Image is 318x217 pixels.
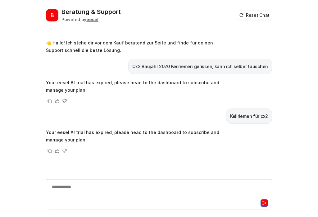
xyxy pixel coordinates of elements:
[237,11,272,20] button: Reset Chat
[61,16,121,23] div: Powered by
[46,39,228,54] p: 👋 Hallo! Ich stehe dir vor dem Kauf beratend zur Seite und finde für deinen Support schnell die b...
[132,63,268,70] p: Cx2 Baujahr 2020 Keilriemen gerissen, kann ich selber tauschen
[46,129,228,144] p: Your eesel AI trial has expired, please head to the dashboard to subscribe and manage your plan.
[61,7,121,16] h2: Beratung & Support
[86,17,98,22] b: eesel
[46,79,228,94] p: Your eesel AI trial has expired, please head to the dashboard to subscribe and manage your plan.
[230,113,268,120] p: Keilriemen für cx2
[46,9,58,21] span: B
